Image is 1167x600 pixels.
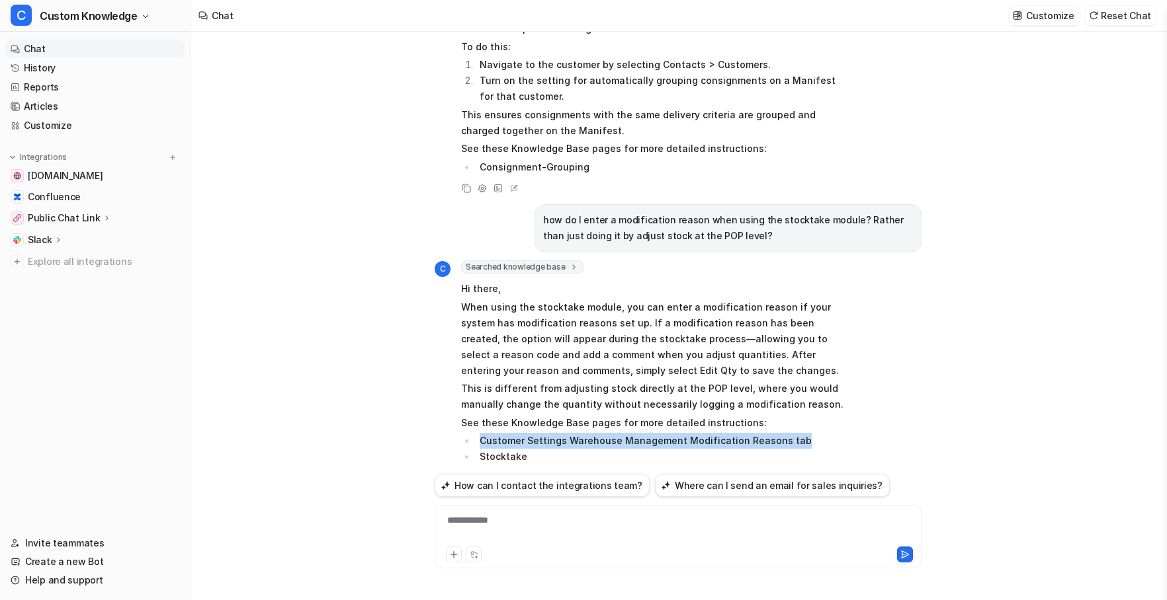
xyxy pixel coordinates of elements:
button: How can I contact the integrations team? [435,474,650,497]
span: C [435,261,451,277]
a: Create a new Bot [5,552,185,571]
span: [DOMAIN_NAME] [28,169,103,182]
button: Integrations [5,151,71,164]
img: expand menu [8,153,17,162]
img: help.cartoncloud.com [13,172,21,180]
button: Reset Chat [1085,6,1156,25]
li: Navigate to the customer by selecting Contacts > Customers. [476,57,848,73]
a: Reports [5,78,185,96]
p: Integrations [20,152,67,163]
img: customize [1013,11,1022,20]
a: Invite teammates [5,534,185,552]
span: Searched knowledge base [461,260,583,274]
a: Chat [5,40,185,58]
p: This is different from adjusting stock directly at the POP level, where you would manually change... [461,381,848,412]
li: Stocktake [476,449,848,465]
div: Chat [212,9,234,22]
img: reset [1089,11,1098,20]
button: Customize [1009,6,1079,25]
span: Confluence [28,190,81,204]
a: Explore all integrations [5,252,185,271]
a: Help and support [5,571,185,589]
img: Public Chat Link [13,214,21,222]
a: History [5,59,185,77]
p: Public Chat Link [28,211,101,225]
li: Turn on the setting for automatically grouping consignments on a Manifest for that customer. [476,73,848,104]
li: Customer Settings Warehouse Management Modification Reasons tab [476,433,848,449]
p: Slack [28,233,52,246]
p: To do this: [461,39,848,55]
p: When using the stocktake module, you can enter a modification reason if your system has modificat... [461,299,848,379]
p: how do I enter a modification reason when using the stocktake module? Rather than just doing it b... [543,212,913,244]
span: Explore all integrations [28,251,179,272]
img: explore all integrations [11,255,24,268]
img: Slack [13,236,21,244]
a: help.cartoncloud.com[DOMAIN_NAME] [5,167,185,185]
span: Custom Knowledge [40,7,138,25]
p: See these Knowledge Base pages for more detailed instructions: [461,415,848,431]
p: Customize [1026,9,1074,22]
p: This ensures consignments with the same delivery criteria are grouped and charged together on the... [461,107,848,139]
img: Confluence [13,193,21,201]
span: C [11,5,32,26]
button: Where can I send an email for sales inquiries? [655,474,890,497]
a: Articles [5,97,185,116]
a: ConfluenceConfluence [5,188,185,206]
li: Consignment-Grouping [476,159,848,175]
img: menu_add.svg [168,153,177,162]
a: Customize [5,116,185,135]
p: See these Knowledge Base pages for more detailed instructions: [461,141,848,157]
p: Hi there, [461,281,848,297]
